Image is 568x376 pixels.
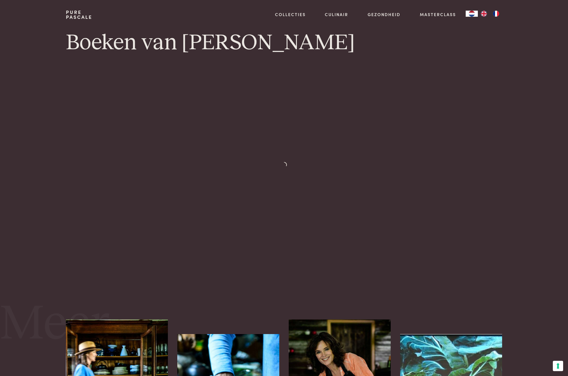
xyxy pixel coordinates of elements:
[466,11,502,17] aside: Language selected: Nederlands
[553,361,563,371] button: Uw voorkeuren voor toestemming voor trackingtechnologieën
[66,29,502,57] h1: Boeken van [PERSON_NAME]
[420,11,456,18] a: Masterclass
[466,11,478,17] a: NL
[490,11,502,17] a: FR
[325,11,348,18] a: Culinair
[478,11,502,17] ul: Language list
[368,11,400,18] a: Gezondheid
[66,10,92,19] a: PurePascale
[275,11,306,18] a: Collecties
[466,11,478,17] div: Language
[478,11,490,17] a: EN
